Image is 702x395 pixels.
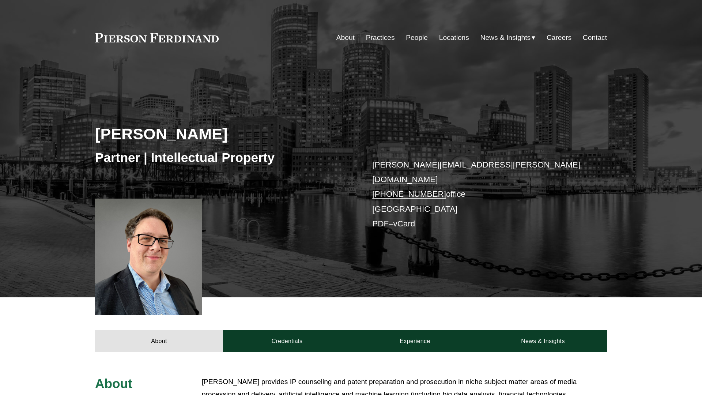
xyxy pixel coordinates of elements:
a: Locations [439,31,469,45]
a: About [95,330,223,352]
a: [PHONE_NUMBER] [372,189,446,199]
h3: Partner | Intellectual Property [95,150,351,166]
a: Credentials [223,330,351,352]
a: Experience [351,330,479,352]
a: People [406,31,428,45]
a: folder dropdown [480,31,536,45]
a: News & Insights [479,330,607,352]
h2: [PERSON_NAME] [95,124,351,143]
a: Contact [583,31,607,45]
a: Practices [366,31,395,45]
a: Careers [547,31,571,45]
a: vCard [393,219,415,228]
a: PDF [372,219,389,228]
a: About [336,31,355,45]
span: About [95,376,132,391]
span: News & Insights [480,31,531,44]
a: [PERSON_NAME][EMAIL_ADDRESS][PERSON_NAME][DOMAIN_NAME] [372,160,580,184]
p: office [GEOGRAPHIC_DATA] – [372,158,585,232]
